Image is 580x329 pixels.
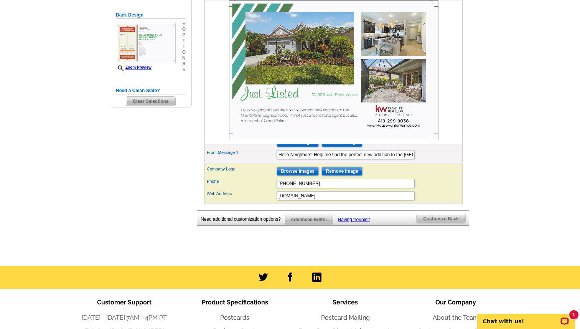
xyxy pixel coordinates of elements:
[277,167,319,176] input: Browse Images
[220,314,249,321] a: Postcards
[207,178,276,185] label: Phone
[182,21,186,26] span: »
[321,314,370,321] a: Postcard Mailing
[201,215,284,224] div: Need additional customization options?
[229,0,438,140] img: Z18895218_00001_1.jpg
[182,38,186,44] span: t
[97,299,152,306] span: Customer Support
[284,215,334,224] span: Advanced Editor
[182,32,186,38] span: p
[116,23,176,63] img: Z18895218_00001_2.jpg
[182,44,186,50] span: i
[472,305,580,329] iframe: LiveChat chat widget
[338,217,370,222] a: Having trouble?
[202,299,268,306] span: Product Specifications
[417,214,465,223] span: Customize Back
[333,299,358,306] span: Services
[207,190,276,197] label: Web Address
[182,26,186,32] span: o
[182,50,186,55] span: o
[182,55,186,61] span: n
[126,97,175,106] span: Clear Selections
[284,215,334,225] a: Advanced Editor
[182,61,186,67] span: s
[433,314,479,321] a: About the Team
[182,67,186,73] span: »
[207,166,276,172] label: Company Logo
[116,87,186,94] h5: Need a Clean Slate?
[69,313,180,322] li: [DATE] - [DATE] 7AM - 4PM PT
[116,12,186,19] h5: Back Design
[207,149,276,156] label: Front Message 1
[321,167,362,176] input: Remove Image
[435,299,476,306] span: Our Company
[116,65,152,69] a: Zoom Preview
